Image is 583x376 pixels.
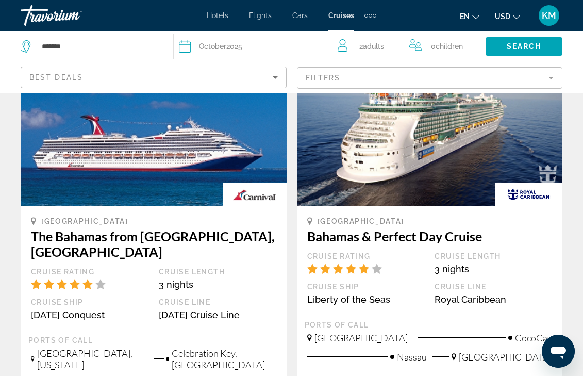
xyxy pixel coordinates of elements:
span: [GEOGRAPHIC_DATA] [41,217,128,225]
span: [GEOGRAPHIC_DATA] [314,332,408,344]
div: Cruise Ship [31,298,148,307]
div: Cruise Length [435,252,552,261]
iframe: Button to launch messaging window [542,335,575,368]
span: Nassau [397,351,427,363]
button: Change language [460,9,479,24]
div: Liberty of the Seas [307,294,425,305]
img: 1595239940.png [297,41,563,206]
div: [DATE] Cruise Line [159,309,276,320]
div: Cruise Length [159,267,276,276]
a: Flights [249,11,272,20]
h3: The Bahamas from [GEOGRAPHIC_DATA], [GEOGRAPHIC_DATA] [31,228,276,259]
img: rci_new_resized.gif [495,183,562,206]
span: October [199,42,226,51]
div: Cruise Line [435,282,552,291]
a: Cars [292,11,308,20]
span: Children [436,42,463,51]
span: 2 [359,39,384,54]
div: Ports of call [28,336,279,345]
span: en [460,12,470,21]
div: Royal Caribbean [435,294,552,305]
a: Travorium [21,2,124,29]
span: [GEOGRAPHIC_DATA] [318,217,405,225]
h3: Bahamas & Perfect Day Cruise [307,228,553,244]
span: [GEOGRAPHIC_DATA] [459,351,552,363]
mat-select: Sort by [29,71,278,84]
img: 1716543878.jpg [21,41,287,206]
span: [GEOGRAPHIC_DATA], [US_STATE] [37,348,143,370]
div: Ports of call [305,320,555,330]
button: Search [486,37,562,56]
a: Hotels [207,11,228,20]
div: Cruise Rating [31,267,148,276]
img: carnival.gif [223,183,286,206]
button: Travelers: 2 adults, 0 children [332,31,486,62]
span: CocoCay [515,332,552,344]
span: KM [542,10,556,21]
span: 0 [431,39,463,54]
div: [DATE] Conquest [31,309,148,320]
span: Best Deals [29,73,83,81]
div: Cruise Ship [307,282,425,291]
button: Extra navigation items [364,7,376,24]
button: October2025 [179,31,321,62]
button: User Menu [536,5,562,26]
button: Filter [297,67,563,89]
span: USD [495,12,510,21]
span: Adults [363,42,384,51]
div: Cruise Line [159,298,276,307]
span: Celebration Key, [GEOGRAPHIC_DATA] [172,348,276,370]
a: Cruises [328,11,354,20]
span: Search [507,42,542,51]
div: 3 nights [159,279,276,290]
div: 3 nights [435,264,552,274]
div: 2025 [199,39,242,54]
div: Cruise Rating [307,252,425,261]
button: Change currency [495,9,520,24]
